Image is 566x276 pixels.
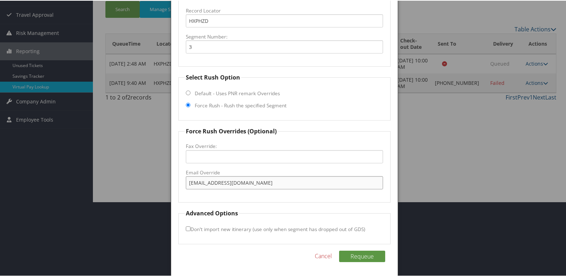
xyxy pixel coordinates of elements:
[195,101,287,108] label: Force Rush - Rush the specified Segment
[315,251,332,260] a: Cancel
[185,126,278,135] legend: Force Rush Overrides (Optional)
[185,72,241,81] legend: Select Rush Option
[339,250,385,261] button: Requeue
[186,32,383,40] label: Segment Number:
[186,226,190,230] input: Don't import new itinerary (use only when segment has dropped out of GDS)
[195,89,280,96] label: Default - Uses PNR remark Overrides
[186,168,383,175] label: Email Override
[186,6,383,14] label: Record Locator
[186,222,365,235] label: Don't import new itinerary (use only when segment has dropped out of GDS)
[186,142,383,149] label: Fax Override:
[185,208,239,217] legend: Advanced Options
